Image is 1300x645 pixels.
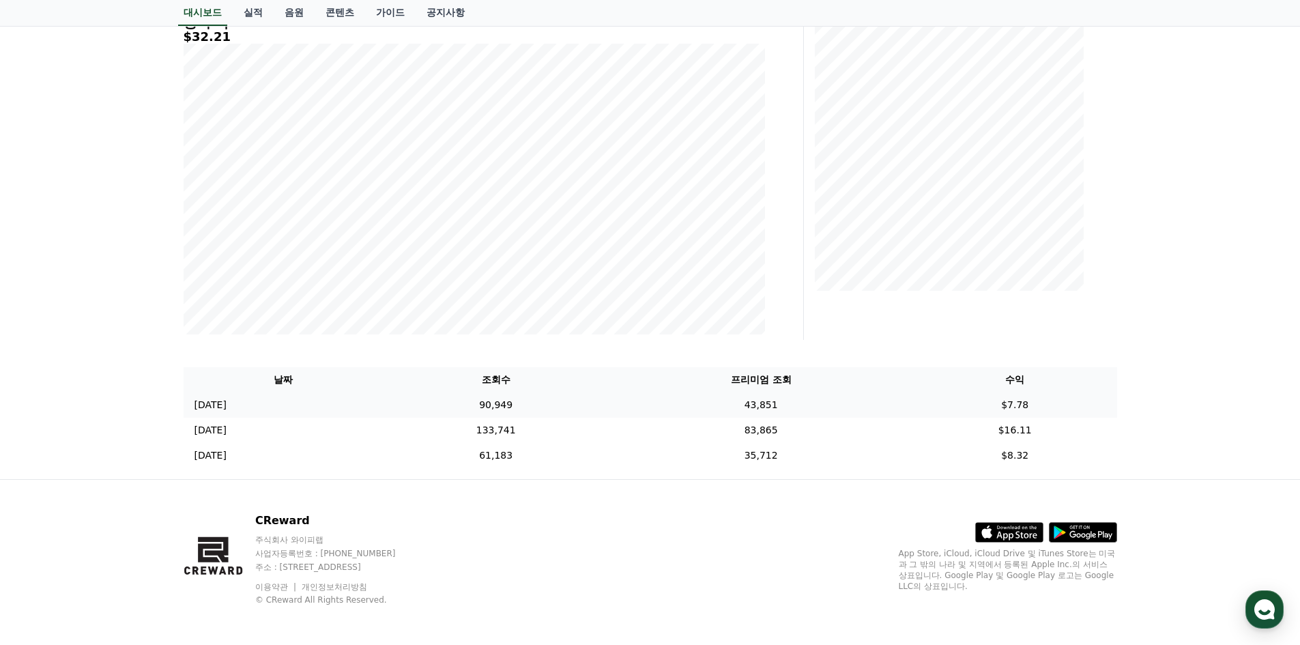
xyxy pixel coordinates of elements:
p: CReward [255,513,422,529]
th: 프리미엄 조회 [609,367,913,392]
td: 35,712 [609,443,913,468]
p: [DATE] [194,423,227,438]
p: © CReward All Rights Reserved. [255,594,422,605]
td: 133,741 [383,418,609,443]
p: 사업자등록번호 : [PHONE_NUMBER] [255,548,422,559]
p: [DATE] [194,398,227,412]
span: 설정 [211,453,227,464]
th: 날짜 [184,367,384,392]
td: 43,851 [609,392,913,418]
p: App Store, iCloud, iCloud Drive 및 iTunes Store는 미국과 그 밖의 나라 및 지역에서 등록된 Apple Inc.의 서비스 상표입니다. Goo... [899,548,1117,592]
td: 83,865 [609,418,913,443]
a: 이용약관 [255,582,298,592]
a: 개인정보처리방침 [302,582,367,592]
td: $8.32 [913,443,1117,468]
p: 주소 : [STREET_ADDRESS] [255,562,422,573]
td: 90,949 [383,392,609,418]
span: 대화 [125,454,141,465]
td: $16.11 [913,418,1117,443]
th: 조회수 [383,367,609,392]
p: [DATE] [194,448,227,463]
th: 수익 [913,367,1117,392]
span: 홈 [43,453,51,464]
a: 설정 [176,433,262,467]
p: 주식회사 와이피랩 [255,534,422,545]
td: $7.78 [913,392,1117,418]
a: 홈 [4,433,90,467]
h5: $32.21 [184,30,765,44]
td: 61,183 [383,443,609,468]
a: 대화 [90,433,176,467]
